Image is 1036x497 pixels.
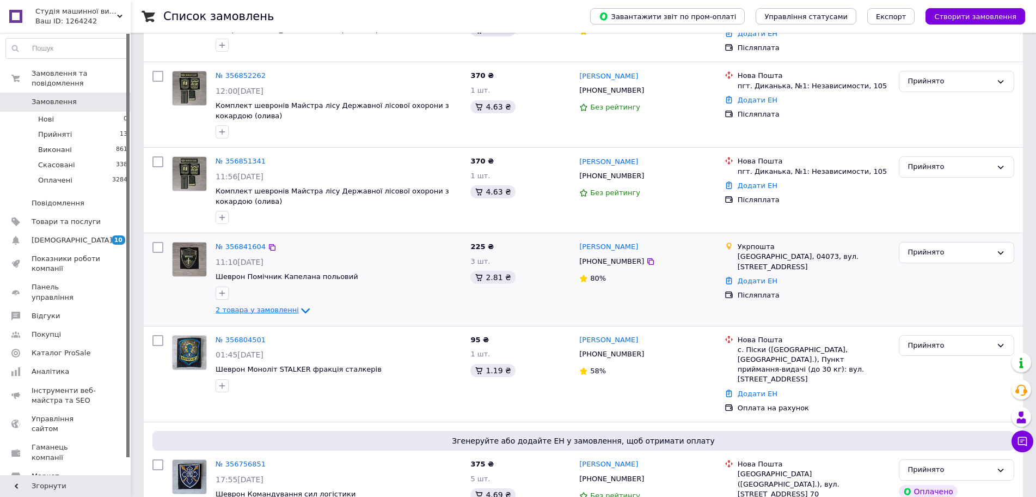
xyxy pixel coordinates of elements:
[32,330,61,340] span: Покупці
[590,8,745,25] button: Завантажити звіт по пром-оплаті
[738,459,890,469] div: Нова Пошта
[172,71,207,106] a: Фото товару
[112,175,127,185] span: 3284
[1012,431,1033,452] button: Чат з покупцем
[216,306,312,314] a: 2 товара у замовленні
[738,71,890,81] div: Нова Пошта
[908,76,992,87] div: Прийнято
[470,86,490,94] span: 1 шт.
[738,110,890,119] div: Післяплата
[908,161,992,173] div: Прийнято
[738,81,890,91] div: пгт. Диканька, №1: Независимости, 105
[157,435,1010,446] span: Згенеруйте або додайте ЕН у замовлення, щоб отримати оплату
[32,443,101,462] span: Гаманець компанії
[216,365,382,373] a: Шеврон Моноліт STALKER фракція сталкерів
[590,189,640,197] span: Без рейтингу
[172,242,207,277] a: Фото товару
[38,175,72,185] span: Оплачені
[579,257,644,265] span: [PHONE_NUMBER]
[925,8,1025,25] button: Створити замовлення
[35,16,131,26] div: Ваш ID: 1264242
[470,336,489,344] span: 95 ₴
[470,364,515,377] div: 1.19 ₴
[172,156,207,191] a: Фото товару
[216,336,266,344] a: № 356804501
[934,13,1016,21] span: Створити замовлення
[35,7,117,16] span: Студія машинної вишивки "ВІЛЬНІ"
[112,235,125,245] span: 10
[867,8,915,25] button: Експорт
[32,282,101,302] span: Панель управління
[32,471,59,481] span: Маркет
[216,187,449,205] a: Комплект шевронів Майстра лісу Державної лісової охорони з кокардою (олива)
[579,475,644,483] span: [PHONE_NUMBER]
[216,71,266,80] a: № 356852262
[38,145,72,155] span: Виконані
[470,243,494,251] span: 225 ₴
[738,335,890,345] div: Нова Пошта
[738,167,890,177] div: пгт. Диканька, №1: Независимости, 105
[116,145,127,155] span: 861
[470,257,490,265] span: 3 шт.
[216,272,358,281] a: Шеврон Помічник Капелана польовий
[216,475,263,484] span: 17:55[DATE]
[738,195,890,205] div: Післяплата
[738,242,890,252] div: Укрпошта
[32,198,84,208] span: Повідомлення
[173,71,206,105] img: Фото товару
[738,29,777,38] a: Додати ЕН
[32,217,101,227] span: Товари та послуги
[738,96,777,104] a: Додати ЕН
[6,39,128,58] input: Пошук
[38,114,54,124] span: Нові
[470,71,494,80] span: 370 ₴
[579,86,644,94] span: [PHONE_NUMBER]
[470,100,515,113] div: 4.63 ₴
[216,306,299,314] span: 2 товара у замовленні
[764,13,848,21] span: Управління статусами
[163,10,274,23] h1: Список замовлень
[579,157,638,167] a: [PERSON_NAME]
[738,403,890,413] div: Оплата на рахунок
[579,242,638,252] a: [PERSON_NAME]
[738,43,890,53] div: Післяплата
[470,350,490,358] span: 1 шт.
[908,247,992,258] div: Прийнято
[32,414,101,434] span: Управління сайтом
[173,336,206,369] img: Фото товару
[216,101,449,120] a: Комплект шевронів Майстра лісу Державної лісової охорони з кокардою (олива)
[470,271,515,284] div: 2.81 ₴
[216,87,263,95] span: 12:00[DATE]
[470,460,494,468] span: 375 ₴
[216,25,415,33] a: Шеврон [PERSON_NAME] одноколірний на фоні олива
[579,459,638,470] a: [PERSON_NAME]
[173,460,206,494] img: Фото товару
[172,459,207,494] a: Фото товару
[32,386,101,405] span: Інструменти веб-майстра та SEO
[216,243,266,251] a: № 356841604
[876,13,906,21] span: Експорт
[32,235,112,245] span: [DEMOGRAPHIC_DATA]
[590,367,606,375] span: 58%
[738,290,890,300] div: Післяплата
[172,335,207,370] a: Фото товару
[32,254,101,274] span: Показники роботи компанії
[756,8,856,25] button: Управління статусами
[124,114,127,124] span: 0
[579,350,644,358] span: [PHONE_NUMBER]
[173,157,206,191] img: Фото товару
[216,172,263,181] span: 11:56[DATE]
[738,390,777,398] a: Додати ЕН
[32,69,131,88] span: Замовлення та повідомлення
[470,185,515,198] div: 4.63 ₴
[216,460,266,468] a: № 356756851
[908,464,992,476] div: Прийнято
[216,157,266,165] a: № 356851341
[738,156,890,166] div: Нова Пошта
[599,11,736,21] span: Завантажити звіт по пром-оплаті
[915,12,1025,20] a: Створити замовлення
